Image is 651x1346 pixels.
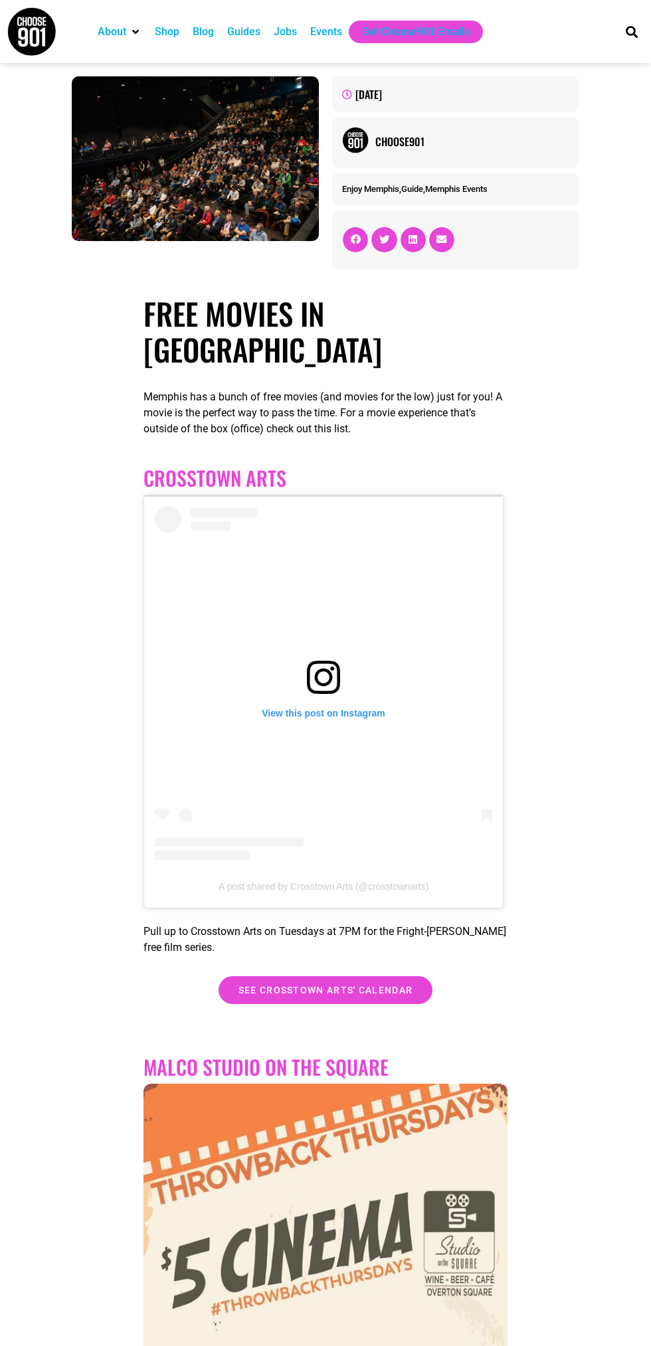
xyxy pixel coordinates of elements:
[429,227,454,252] div: Share on email
[238,985,413,995] span: See Crosstown Arts' calendar
[343,227,368,252] div: Share on facebook
[342,127,369,153] img: Picture of Choose901
[91,21,148,43] div: About
[143,463,286,493] a: Crosstown Arts
[72,76,319,241] img: A large, diverse audience seated in a dimly lit auditorium in Memphis, attentively facing a stage...
[143,924,508,956] p: Pull up to Crosstown Arts on Tuesdays at 7PM for the Fright-[PERSON_NAME] free film series.
[227,24,260,40] a: Guides
[310,24,342,40] a: Events
[375,133,569,149] a: Choose901
[91,21,607,43] nav: Main nav
[274,24,297,40] a: Jobs
[143,1052,389,1082] a: Malco Studio on the Square
[155,24,179,40] a: Shop
[143,389,508,437] p: Memphis has a bunch of free movies (and movies for the low) just for you! A movie is the perfect ...
[342,184,399,194] a: Enjoy Memphis
[143,295,508,367] h1: Free Movies in [GEOGRAPHIC_DATA]
[362,24,470,40] a: Get Choose901 Emails
[355,86,382,102] time: [DATE]
[155,506,492,861] a: View this post on Instagram
[219,881,428,892] a: A post shared by Crosstown Arts (@crosstownarts)
[401,227,426,252] div: Share on linkedin
[371,227,397,252] div: Share on twitter
[401,184,423,194] a: Guide
[219,976,432,1004] a: See Crosstown Arts' calendar
[425,184,488,194] a: Memphis Events
[155,707,492,719] div: View this post on Instagram
[620,21,642,42] div: Search
[193,24,214,40] a: Blog
[342,184,488,194] span: , ,
[98,24,126,40] a: About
